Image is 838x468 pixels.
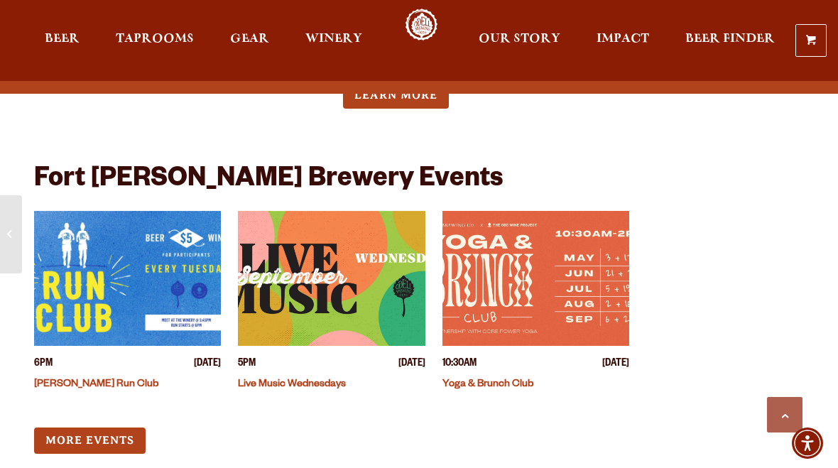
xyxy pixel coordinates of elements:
a: Impact [587,9,658,72]
span: [DATE] [398,357,425,372]
h2: Fort [PERSON_NAME] Brewery Events [34,165,503,197]
a: View event details [442,211,629,346]
span: Taprooms [116,33,194,45]
span: 10:30AM [442,357,477,372]
span: Beer [45,33,80,45]
span: Beer Finder [685,33,775,45]
a: Scroll to top [767,397,802,432]
a: Odell Home [395,9,448,40]
span: Our Story [479,33,560,45]
a: Winery [296,9,371,72]
span: 5PM [238,357,256,372]
a: View event details [34,211,221,346]
a: Taprooms [107,9,203,72]
a: Learn more about Live Music Sundays [343,82,449,109]
a: More Events (opens in a new window) [34,428,146,454]
span: Gear [230,33,269,45]
span: Impact [597,33,649,45]
a: Gear [221,9,278,72]
a: Live Music Wednesdays [238,379,346,391]
a: View event details [238,211,425,346]
a: [PERSON_NAME] Run Club [34,379,158,391]
a: Beer Finder [676,9,784,72]
span: Winery [305,33,362,45]
span: [DATE] [194,357,221,372]
span: [DATE] [602,357,629,372]
a: Yoga & Brunch Club [442,379,533,391]
a: Our Story [469,9,570,72]
span: 6PM [34,357,53,372]
div: Accessibility Menu [792,428,823,459]
a: Beer [36,9,89,72]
